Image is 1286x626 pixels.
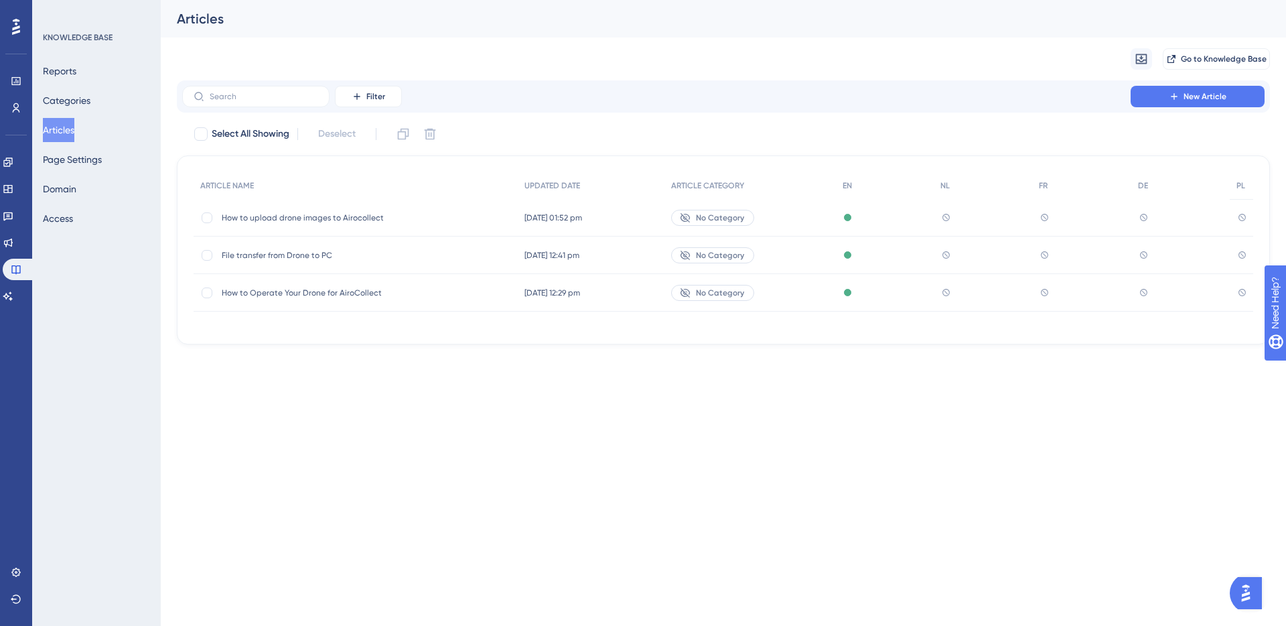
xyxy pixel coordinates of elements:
[43,88,90,113] button: Categories
[31,3,84,19] span: Need Help?
[1163,48,1270,70] button: Go to Knowledge Base
[306,122,368,146] button: Deselect
[696,250,744,261] span: No Category
[212,126,289,142] span: Select All Showing
[524,288,580,298] span: [DATE] 12:29 pm
[1138,180,1148,191] span: DE
[366,91,385,102] span: Filter
[43,59,76,83] button: Reports
[940,180,950,191] span: NL
[177,9,1236,28] div: Articles
[222,288,436,298] span: How to Operate Your Drone for AiroCollect
[335,86,402,107] button: Filter
[1184,91,1226,102] span: New Article
[524,180,580,191] span: UPDATED DATE
[210,92,318,101] input: Search
[43,147,102,172] button: Page Settings
[43,177,76,201] button: Domain
[843,180,852,191] span: EN
[1039,180,1048,191] span: FR
[1230,573,1270,613] iframe: UserGuiding AI Assistant Launcher
[1236,180,1245,191] span: PL
[318,126,356,142] span: Deselect
[696,212,744,223] span: No Category
[696,288,744,298] span: No Category
[200,180,254,191] span: ARTICLE NAME
[671,180,744,191] span: ARTICLE CATEGORY
[222,212,436,223] span: How to upload drone images to Airocollect
[524,212,582,223] span: [DATE] 01:52 pm
[524,250,579,261] span: [DATE] 12:41 pm
[43,206,73,231] button: Access
[1181,54,1267,64] span: Go to Knowledge Base
[1131,86,1265,107] button: New Article
[43,118,74,142] button: Articles
[43,32,113,43] div: KNOWLEDGE BASE
[222,250,436,261] span: File transfer from Drone to PC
